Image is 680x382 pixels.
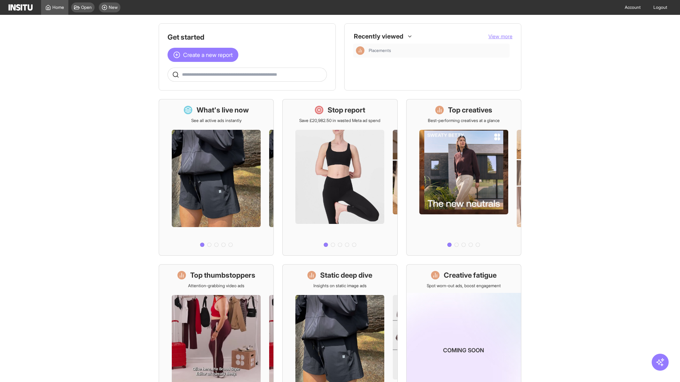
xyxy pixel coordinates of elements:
[190,270,255,280] h1: Top thumbstoppers
[448,105,492,115] h1: Top creatives
[356,46,364,55] div: Insights
[369,48,507,53] span: Placements
[369,48,391,53] span: Placements
[313,283,367,289] p: Insights on static image ads
[488,33,512,40] button: View more
[109,5,118,10] span: New
[168,48,238,62] button: Create a new report
[8,4,33,11] img: Logo
[299,118,380,123] p: Save £20,982.50 in wasted Meta ad spend
[168,32,327,42] h1: Get started
[320,270,372,280] h1: Static deep dive
[159,99,274,256] a: What's live nowSee all active ads instantly
[488,33,512,39] span: View more
[197,105,249,115] h1: What's live now
[188,283,244,289] p: Attention-grabbing video ads
[191,118,242,123] p: See all active ads instantly
[52,5,64,10] span: Home
[328,105,365,115] h1: Stop report
[81,5,92,10] span: Open
[428,118,500,123] p: Best-performing creatives at a glance
[183,51,233,59] span: Create a new report
[406,99,521,256] a: Top creativesBest-performing creatives at a glance
[282,99,397,256] a: Stop reportSave £20,982.50 in wasted Meta ad spend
